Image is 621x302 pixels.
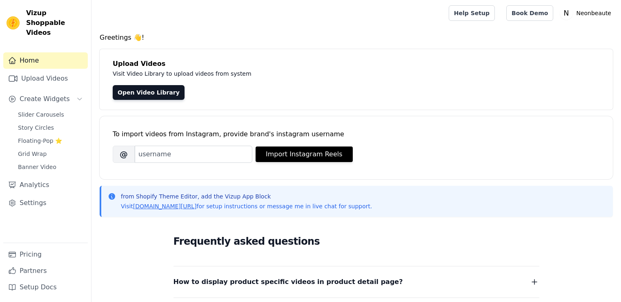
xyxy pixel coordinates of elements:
span: @ [113,146,135,163]
span: How to display product specific videos in product detail page? [174,276,403,288]
a: Book Demo [506,5,553,21]
span: Slider Carousels [18,110,64,119]
p: Neonbeaute [573,6,614,20]
h4: Greetings 👋! [100,33,613,43]
div: To import videos from Instagram, provide brand's instagram username [113,129,600,139]
img: Vizup [7,16,20,29]
a: Settings [3,195,88,211]
a: Grid Wrap [13,148,88,160]
text: N [564,9,569,17]
a: Help Setup [449,5,495,21]
button: Import Instagram Reels [256,146,353,162]
a: Floating-Pop ⭐ [13,135,88,146]
p: Visit Video Library to upload videos from system [113,69,479,79]
a: Story Circles [13,122,88,133]
a: Analytics [3,177,88,193]
a: Partners [3,263,88,279]
button: N Neonbeaute [560,6,614,20]
p: Visit for setup instructions or message me in live chat for support. [121,202,372,210]
a: Open Video Library [113,85,185,100]
span: Banner Video [18,163,56,171]
span: Floating-Pop ⭐ [18,137,62,145]
a: Setup Docs [3,279,88,295]
a: Banner Video [13,161,88,173]
a: Pricing [3,246,88,263]
a: Home [3,52,88,69]
span: Story Circles [18,124,54,132]
h4: Upload Videos [113,59,600,69]
span: Vizup Shoppable Videos [26,8,85,38]
button: Create Widgets [3,91,88,107]
a: Upload Videos [3,70,88,87]
h2: Frequently asked questions [174,233,539,250]
a: [DOMAIN_NAME][URL] [133,203,197,210]
input: username [135,146,252,163]
span: Grid Wrap [18,150,47,158]
span: Create Widgets [20,94,70,104]
button: How to display product specific videos in product detail page? [174,276,539,288]
a: Slider Carousels [13,109,88,120]
p: from Shopify Theme Editor, add the Vizup App Block [121,192,372,201]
